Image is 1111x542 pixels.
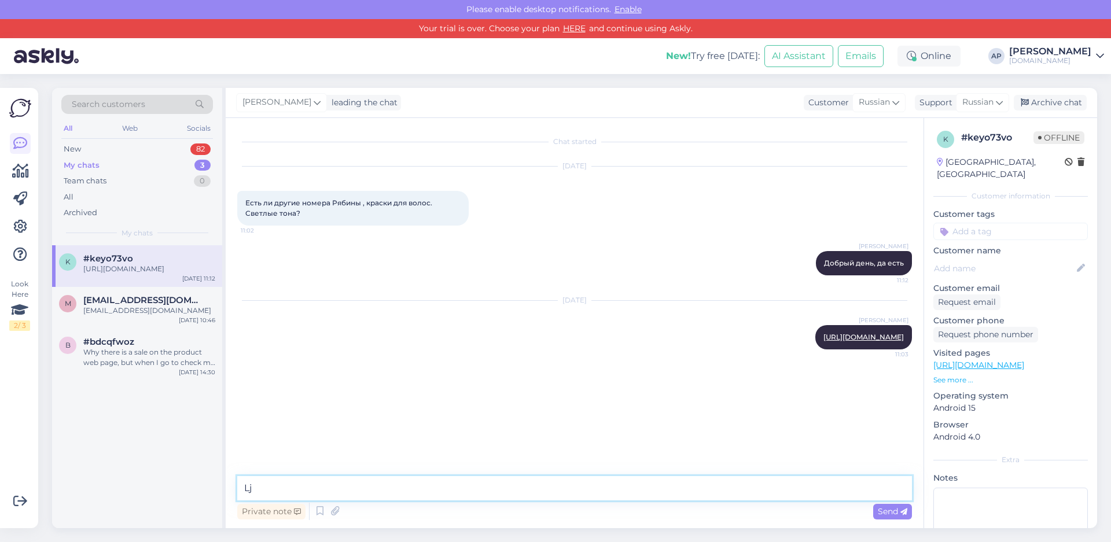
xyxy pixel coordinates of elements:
p: Customer phone [933,315,1088,327]
div: Look Here [9,279,30,331]
div: Why there is a sale on the product web page, but when I go to check my goods, the sale is missing? [83,347,215,368]
div: AP [988,48,1005,64]
div: Team chats [64,175,106,187]
div: [PERSON_NAME] [1009,47,1091,56]
p: Notes [933,472,1088,484]
div: Private note [237,504,306,519]
button: Emails [838,45,884,67]
input: Add a tag [933,223,1088,240]
p: Android 4.0 [933,431,1088,443]
div: [DOMAIN_NAME] [1009,56,1091,65]
div: 3 [194,160,211,171]
div: [URL][DOMAIN_NAME] [83,264,215,274]
div: [GEOGRAPHIC_DATA], [GEOGRAPHIC_DATA] [937,156,1065,180]
span: k [65,257,71,266]
span: 11:03 [865,350,908,359]
div: leading the chat [327,97,398,109]
div: New [64,143,81,155]
p: Visited pages [933,347,1088,359]
div: Archived [64,207,97,219]
a: HERE [560,23,589,34]
div: 82 [190,143,211,155]
div: Extra [933,455,1088,465]
div: Support [915,97,952,109]
p: Browser [933,419,1088,431]
span: 11:12 [865,276,908,285]
input: Add name [934,262,1075,275]
b: New! [666,50,691,61]
div: [DATE] 10:46 [179,316,215,325]
span: Offline [1033,131,1084,144]
p: See more ... [933,375,1088,385]
span: Есть ли другие номера Рябины , краски для волос. Светлые тона? [245,198,434,217]
a: [URL][DOMAIN_NAME] [823,333,904,341]
span: My chats [122,228,153,238]
div: Archive chat [1014,95,1087,110]
div: Customer information [933,191,1088,201]
div: [DATE] 11:12 [182,274,215,283]
div: 2 / 3 [9,320,30,331]
div: [DATE] [237,295,912,305]
button: AI Assistant [764,45,833,67]
p: Operating system [933,390,1088,402]
p: Android 15 [933,402,1088,414]
div: Request phone number [933,327,1038,342]
div: Chat started [237,137,912,147]
span: #bdcqfwoz [83,337,134,347]
p: Customer name [933,245,1088,257]
span: Russian [859,96,890,109]
div: Online [897,46,961,67]
span: Russian [962,96,994,109]
span: #keyo73vo [83,253,133,264]
img: Askly Logo [9,97,31,119]
div: [DATE] [237,161,912,171]
div: Socials [185,121,213,136]
div: Web [120,121,140,136]
p: Customer email [933,282,1088,294]
span: 11:02 [241,226,284,235]
div: All [61,121,75,136]
div: # keyo73vo [961,131,1033,145]
span: [PERSON_NAME] [859,316,908,325]
a: [URL][DOMAIN_NAME] [933,360,1024,370]
span: Search customers [72,98,145,110]
span: Добрый день, да есть [824,259,904,267]
span: [PERSON_NAME] [859,242,908,250]
span: Send [878,506,907,517]
div: [EMAIL_ADDRESS][DOMAIN_NAME] [83,305,215,316]
div: My chats [64,160,100,171]
div: [DATE] 14:30 [179,368,215,377]
div: All [64,191,73,203]
span: marina.knubben@web.de [83,295,204,305]
span: b [65,341,71,349]
textarea: Lj, [237,476,912,500]
span: m [65,299,71,308]
p: Customer tags [933,208,1088,220]
div: Customer [804,97,849,109]
a: [PERSON_NAME][DOMAIN_NAME] [1009,47,1104,65]
div: 0 [194,175,211,187]
span: k [943,135,948,143]
div: Request email [933,294,1000,310]
div: Try free [DATE]: [666,49,760,63]
span: [PERSON_NAME] [242,96,311,109]
span: Enable [611,4,645,14]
